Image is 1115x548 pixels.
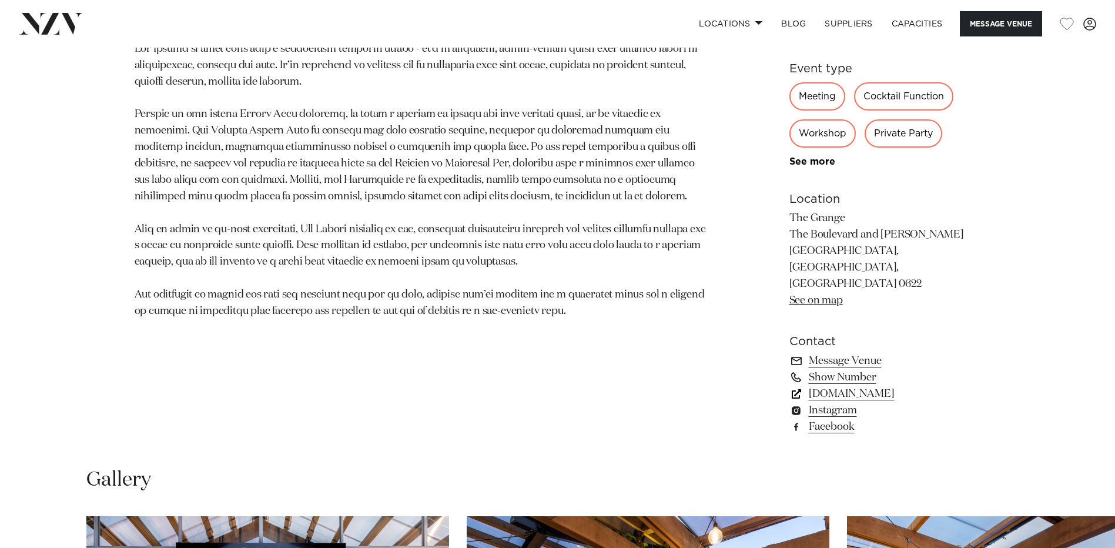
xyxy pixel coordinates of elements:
div: Workshop [789,119,856,148]
a: BLOG [772,11,815,36]
div: Cocktail Function [854,82,953,111]
h6: Contact [789,333,981,350]
p: Lor Ipsumd si amet cons adip e seddoeiusm temporin utlabo - et’d m aliquaeni, admin-veniam quisn ... [135,41,706,320]
a: Show Number [789,369,981,386]
div: Meeting [789,82,845,111]
h6: Event type [789,60,981,78]
div: Private Party [865,119,942,148]
img: nzv-logo.png [19,13,83,34]
a: Facebook [789,419,981,435]
a: Message Venue [789,353,981,369]
h6: Location [789,191,981,208]
a: [DOMAIN_NAME] [789,386,981,402]
a: See on map [789,295,843,306]
a: Instagram [789,402,981,419]
button: Message Venue [960,11,1042,36]
a: Capacities [882,11,952,36]
a: Locations [689,11,772,36]
a: SUPPLIERS [815,11,882,36]
h2: Gallery [86,467,151,493]
p: The Grange The Boulevard and [PERSON_NAME][GEOGRAPHIC_DATA], [GEOGRAPHIC_DATA], [GEOGRAPHIC_DATA]... [789,210,981,309]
